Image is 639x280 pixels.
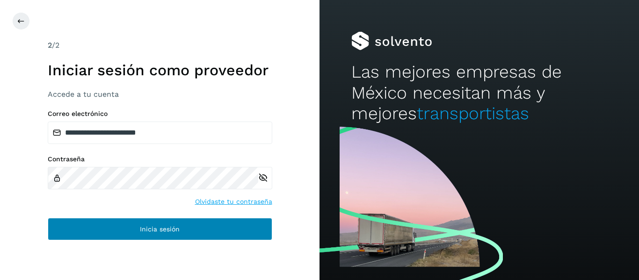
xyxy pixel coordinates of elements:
button: Inicia sesión [48,218,272,240]
h2: Las mejores empresas de México necesitan más y mejores [351,62,607,124]
span: 2 [48,41,52,50]
label: Correo electrónico [48,110,272,118]
span: transportistas [417,103,529,123]
h1: Iniciar sesión como proveedor [48,61,272,79]
label: Contraseña [48,155,272,163]
a: Olvidaste tu contraseña [195,197,272,207]
span: Inicia sesión [140,226,180,232]
h3: Accede a tu cuenta [48,90,272,99]
div: /2 [48,40,272,51]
